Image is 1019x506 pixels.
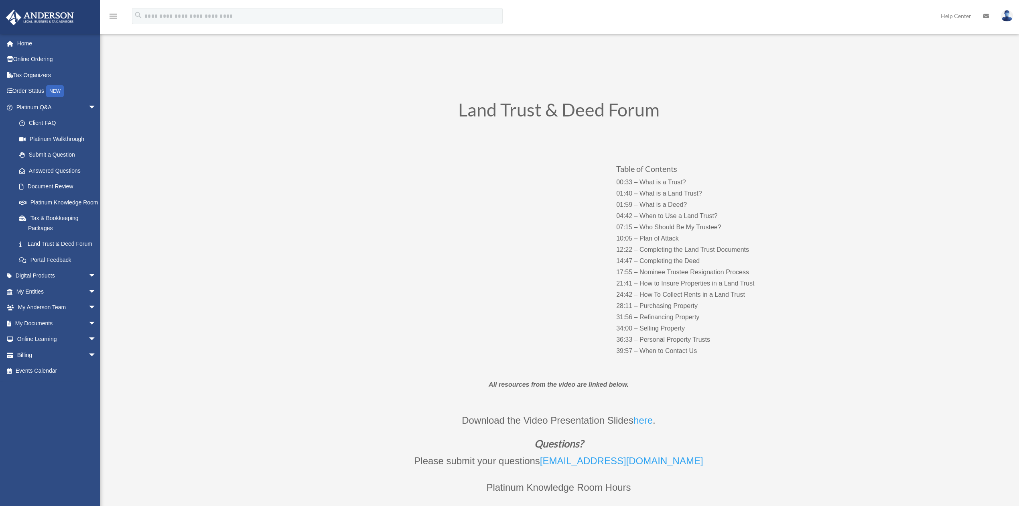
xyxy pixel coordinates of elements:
a: Digital Productsarrow_drop_down [6,268,108,284]
a: Order StatusNEW [6,83,108,100]
span: arrow_drop_down [88,315,104,332]
a: Online Ordering [6,51,108,67]
span: arrow_drop_down [88,347,104,363]
a: Online Learningarrow_drop_down [6,331,108,347]
p: Download the Video Presentation Slides . [342,412,775,439]
a: menu [108,14,118,21]
img: User Pic [1001,10,1013,22]
a: My Documentsarrow_drop_down [6,315,108,331]
p: 00:33 – What is a Trust? 01:40 – What is a Land Trust? 01:59 – What is a Deed? 04:42 – When to Us... [616,177,775,357]
span: arrow_drop_down [88,331,104,348]
span: arrow_drop_down [88,284,104,300]
a: Answered Questions [11,163,108,179]
a: Tax Organizers [6,67,108,83]
em: Questions? [534,437,583,449]
a: Client FAQ [11,115,108,131]
span: arrow_drop_down [88,99,104,116]
i: search [134,11,143,20]
a: Platinum Q&Aarrow_drop_down [6,99,108,115]
h3: Table of Contents [616,165,775,177]
a: [EMAIL_ADDRESS][DOMAIN_NAME] [540,455,703,470]
a: Tax & Bookkeeping Packages [11,210,108,236]
p: Platinum Knowledge Room Hours [342,479,775,506]
i: menu [108,11,118,21]
h1: Land Trust & Deed Forum [342,101,775,123]
a: Portal Feedback [11,252,108,268]
p: Please submit your questions [342,453,775,479]
div: NEW [46,85,64,97]
a: Platinum Walkthrough [11,131,108,147]
a: Home [6,35,108,51]
a: Platinum Knowledge Room [11,194,108,210]
a: My Entitiesarrow_drop_down [6,284,108,300]
a: Land Trust & Deed Forum [11,236,104,252]
a: Document Review [11,179,108,195]
span: arrow_drop_down [88,268,104,284]
a: here [633,415,653,430]
a: Events Calendar [6,363,108,379]
img: Anderson Advisors Platinum Portal [4,10,76,25]
span: arrow_drop_down [88,300,104,316]
a: My Anderson Teamarrow_drop_down [6,300,108,316]
a: Billingarrow_drop_down [6,347,108,363]
a: Submit a Question [11,147,108,163]
em: All resources from the video are linked below. [489,381,629,388]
